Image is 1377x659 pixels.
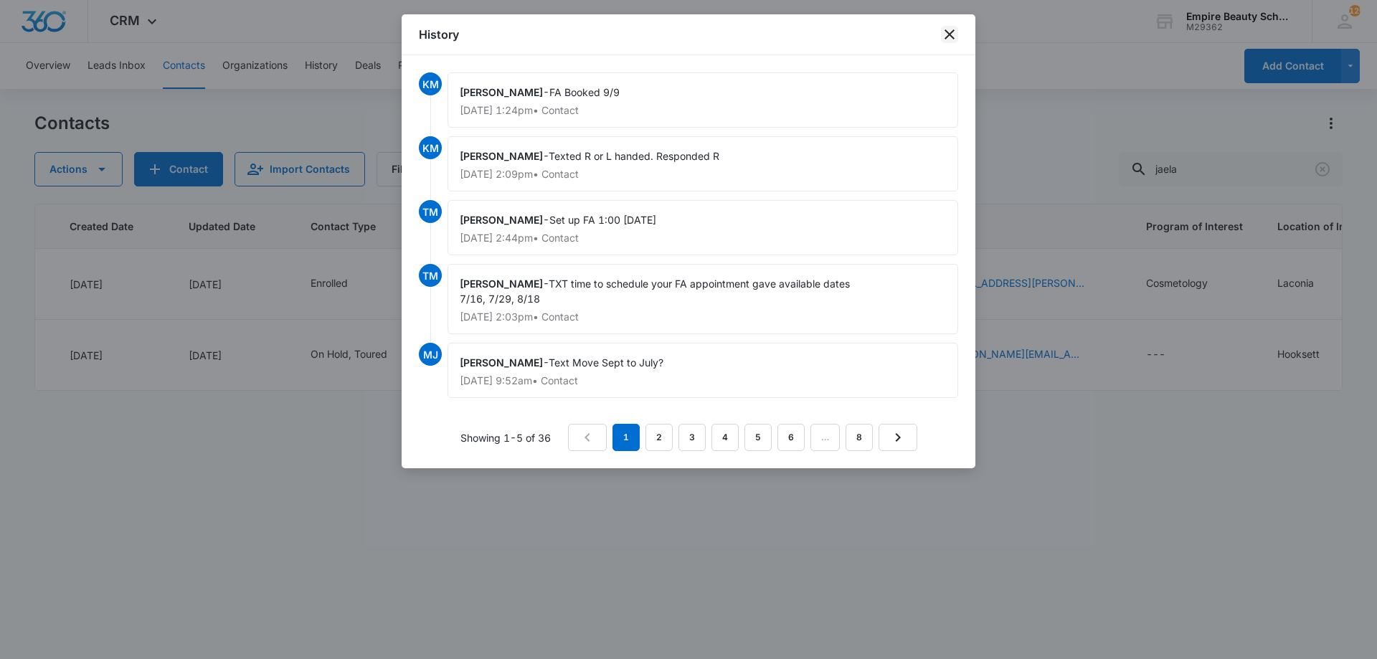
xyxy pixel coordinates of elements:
[460,278,850,305] span: TXT time to schedule your FA appointment gave available dates 7/16, 7/29, 8/18
[460,278,543,290] span: [PERSON_NAME]
[549,214,656,226] span: Set up FA 1:00 [DATE]
[846,424,873,451] a: Page 8
[448,343,958,398] div: -
[460,356,543,369] span: [PERSON_NAME]
[460,214,543,226] span: [PERSON_NAME]
[549,356,663,369] span: Text Move Sept to July?
[419,136,442,159] span: KM
[419,343,442,366] span: MJ
[549,86,620,98] span: FA Booked 9/9
[678,424,706,451] a: Page 3
[941,26,958,43] button: close
[419,200,442,223] span: TM
[460,233,946,243] p: [DATE] 2:44pm • Contact
[460,105,946,115] p: [DATE] 1:24pm • Contact
[645,424,673,451] a: Page 2
[448,200,958,255] div: -
[568,424,917,451] nav: Pagination
[460,430,551,445] p: Showing 1-5 of 36
[744,424,772,451] a: Page 5
[460,86,543,98] span: [PERSON_NAME]
[448,72,958,128] div: -
[460,169,946,179] p: [DATE] 2:09pm • Contact
[460,150,543,162] span: [PERSON_NAME]
[448,264,958,334] div: -
[549,150,719,162] span: Texted R or L handed. Responded R
[460,312,946,322] p: [DATE] 2:03pm • Contact
[419,264,442,287] span: TM
[777,424,805,451] a: Page 6
[419,72,442,95] span: KM
[460,376,946,386] p: [DATE] 9:52am • Contact
[419,26,459,43] h1: History
[879,424,917,451] a: Next Page
[711,424,739,451] a: Page 4
[612,424,640,451] em: 1
[448,136,958,191] div: -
